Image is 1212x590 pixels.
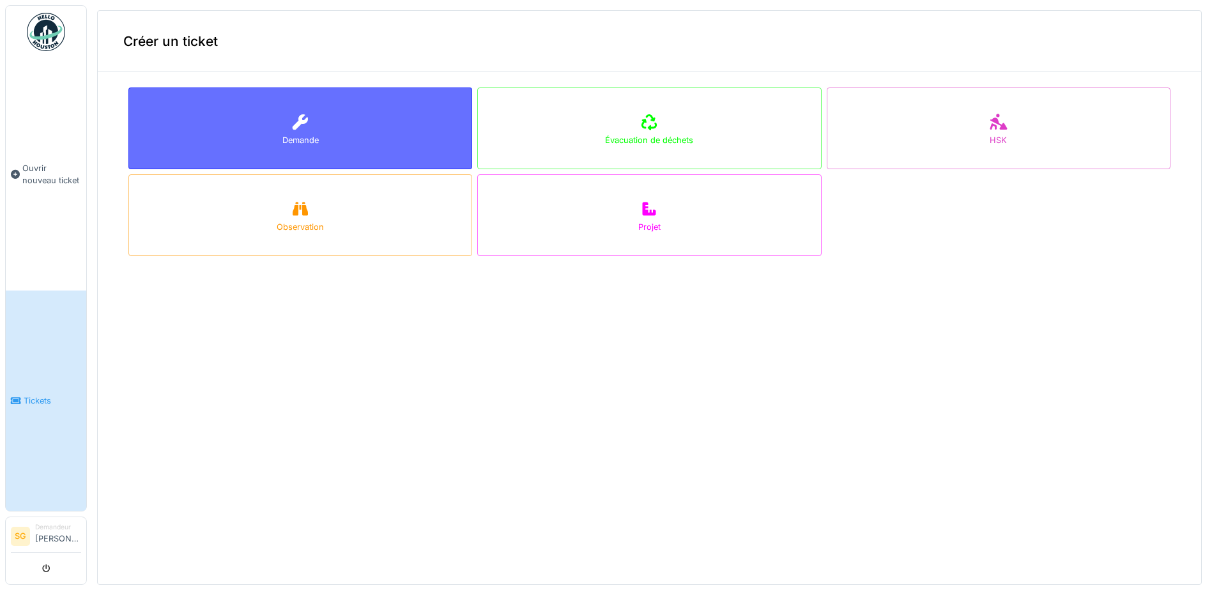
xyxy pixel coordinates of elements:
div: Projet [638,221,661,233]
div: Demande [282,134,319,146]
div: HSK [990,134,1007,146]
div: Créer un ticket [98,11,1201,72]
a: SG Demandeur[PERSON_NAME] [11,522,81,553]
a: Tickets [6,291,86,511]
div: Demandeur [35,522,81,532]
div: Observation [277,221,324,233]
li: [PERSON_NAME] [35,522,81,550]
img: Badge_color-CXgf-gQk.svg [27,13,65,51]
span: Tickets [24,395,81,407]
span: Ouvrir nouveau ticket [22,162,81,186]
div: Évacuation de déchets [605,134,693,146]
a: Ouvrir nouveau ticket [6,58,86,291]
li: SG [11,527,30,546]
